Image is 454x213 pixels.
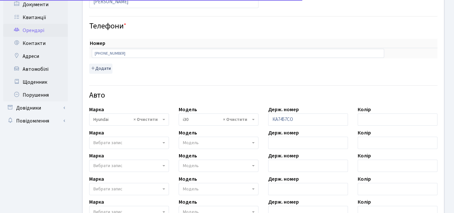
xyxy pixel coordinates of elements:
label: Держ. номер [268,198,299,206]
th: Номер [89,39,387,48]
span: Вибрати запис [93,140,122,146]
label: Держ. номер [268,129,299,137]
a: Контакти [3,37,68,50]
label: Колір [358,129,371,137]
label: Модель [179,198,197,206]
button: Додати [89,64,112,74]
a: Повідомлення [3,114,68,127]
span: Вибрати запис [93,163,122,169]
label: Марка [89,198,104,206]
span: Видалити всі елементи [133,116,158,123]
a: Довідники [3,101,68,114]
label: Марка [89,129,104,137]
label: Держ. номер [268,175,299,183]
label: Колір [358,106,371,113]
a: Автомобілі [3,63,68,76]
a: Щоденник [3,76,68,89]
label: Марка [89,152,104,160]
a: Адреси [3,50,68,63]
label: Колір [358,152,371,160]
span: Вибрати запис [93,186,122,192]
label: Модель [179,106,197,113]
label: Колір [358,198,371,206]
span: Видалити всі елементи [223,116,247,123]
label: Модель [179,152,197,160]
a: Орендарі [3,24,68,37]
label: Держ. номер [268,152,299,160]
label: Модель [179,175,197,183]
a: Квитанції [3,11,68,24]
span: Модель [183,186,199,192]
label: Держ. номер [268,106,299,113]
span: Модель [183,140,199,146]
span: Модель [183,163,199,169]
label: Марка [89,175,104,183]
span: Hyundai [93,116,161,123]
label: Колір [358,175,371,183]
span: i30 [179,113,259,126]
h4: Телефони [89,22,438,31]
span: Hyundai [89,113,169,126]
a: Порушення [3,89,68,101]
label: Марка [89,106,104,113]
h4: Авто [89,91,438,100]
span: i30 [183,116,250,123]
label: Модель [179,129,197,137]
